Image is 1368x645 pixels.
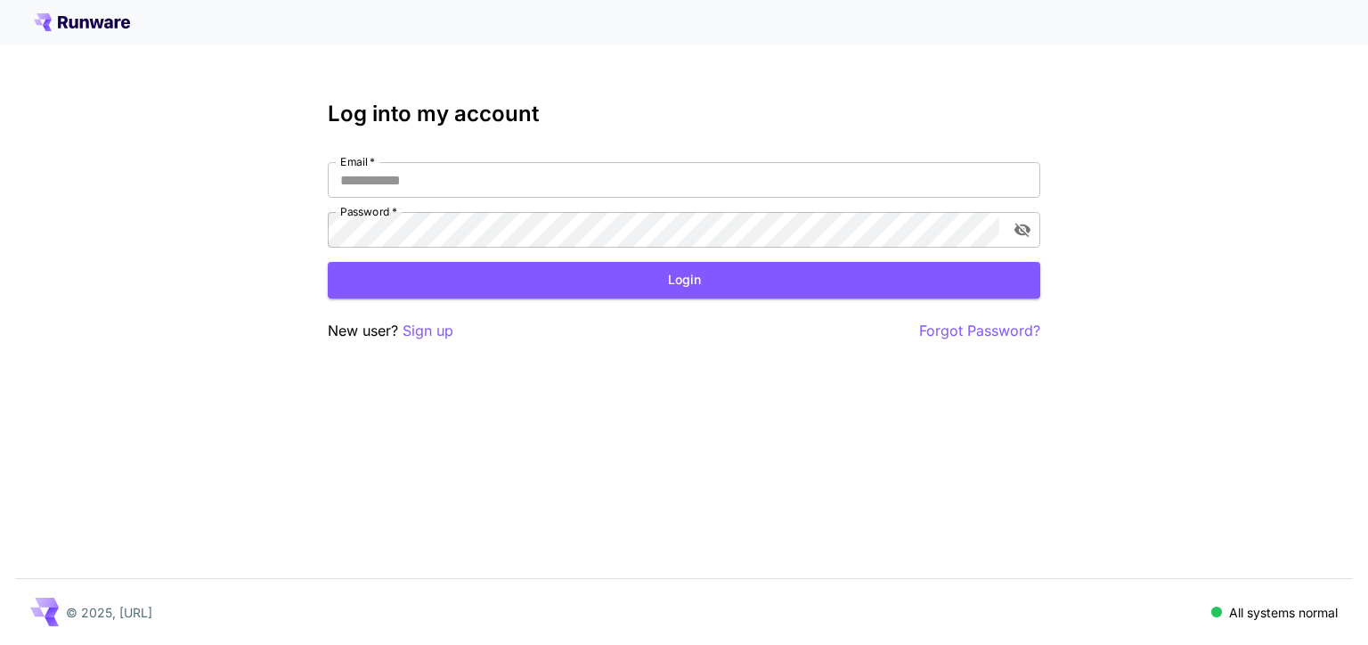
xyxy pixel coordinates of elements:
[66,603,152,622] p: © 2025, [URL]
[1006,214,1038,246] button: toggle password visibility
[1229,603,1338,622] p: All systems normal
[340,204,397,219] label: Password
[328,102,1040,127] h3: Log into my account
[403,320,453,342] button: Sign up
[340,154,375,169] label: Email
[919,320,1040,342] button: Forgot Password?
[328,262,1040,298] button: Login
[328,320,453,342] p: New user?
